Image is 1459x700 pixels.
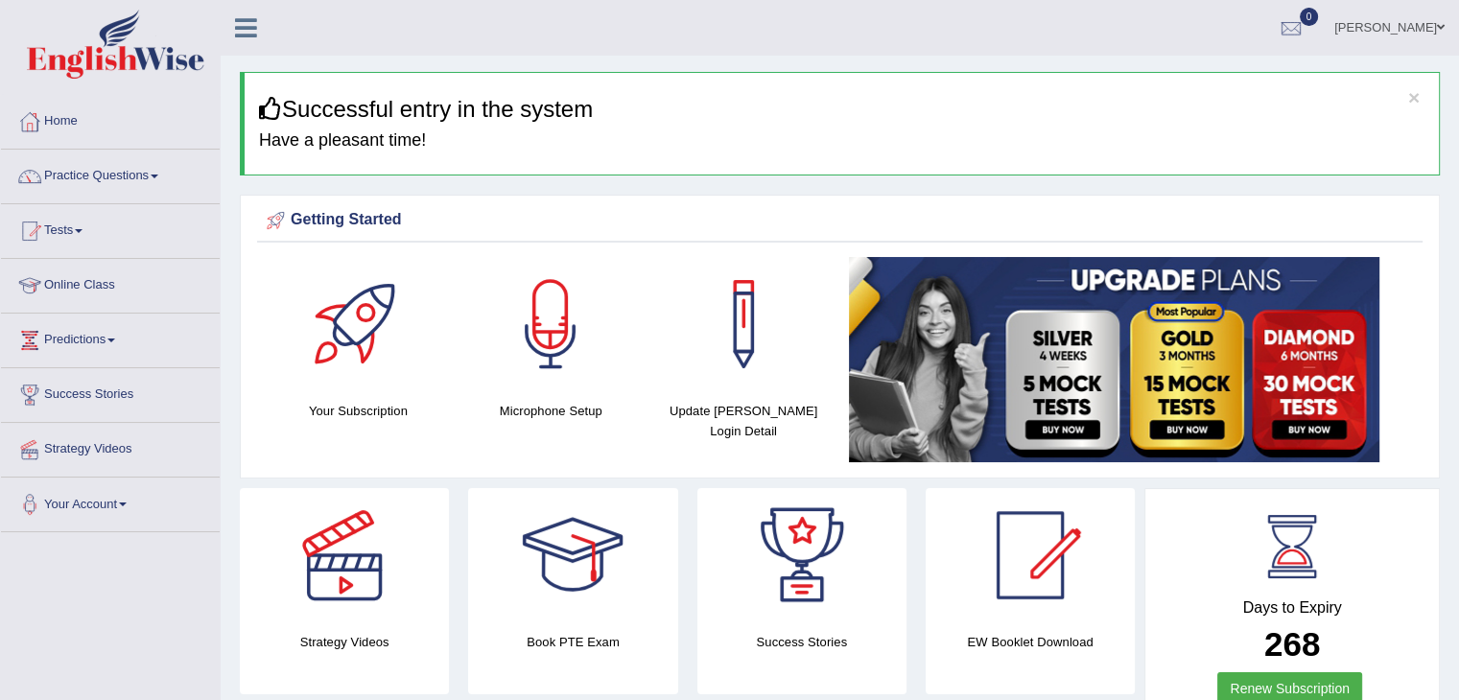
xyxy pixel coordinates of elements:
[1166,599,1418,617] h4: Days to Expiry
[1408,87,1420,107] button: ×
[926,632,1135,652] h4: EW Booklet Download
[1,150,220,198] a: Practice Questions
[1,95,220,143] a: Home
[259,97,1424,122] h3: Successful entry in the system
[697,632,906,652] h4: Success Stories
[464,401,638,421] h4: Microphone Setup
[1264,625,1320,663] b: 268
[1,368,220,416] a: Success Stories
[657,401,831,441] h4: Update [PERSON_NAME] Login Detail
[262,206,1418,235] div: Getting Started
[1,204,220,252] a: Tests
[1,478,220,525] a: Your Account
[1,259,220,307] a: Online Class
[1300,8,1319,26] span: 0
[1,423,220,471] a: Strategy Videos
[240,632,449,652] h4: Strategy Videos
[259,131,1424,151] h4: Have a pleasant time!
[271,401,445,421] h4: Your Subscription
[849,257,1379,462] img: small5.jpg
[1,314,220,362] a: Predictions
[468,632,677,652] h4: Book PTE Exam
